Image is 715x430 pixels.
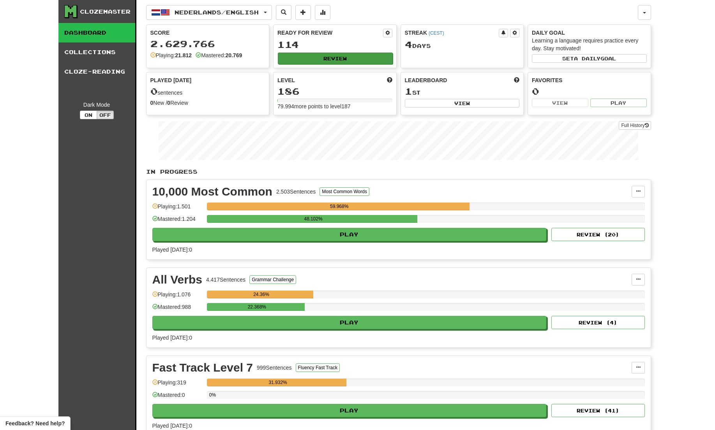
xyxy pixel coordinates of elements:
button: View [405,99,520,107]
div: Daily Goal [532,29,647,37]
span: Level [277,76,295,84]
span: Played [DATE]: 0 [152,335,192,341]
div: 24.36% [209,291,314,298]
button: Play [152,228,547,241]
div: 22.368% [209,303,305,311]
div: Playing: [150,51,192,59]
span: Nederlands / English [175,9,259,16]
strong: 20.769 [225,52,242,58]
button: Search sentences [276,5,291,20]
button: More stats [315,5,330,20]
div: st [405,86,520,97]
button: Play [152,404,547,417]
button: Off [97,111,114,119]
span: Score more points to level up [387,76,392,84]
div: All Verbs [152,274,202,285]
div: sentences [150,86,265,97]
span: 4 [405,39,412,50]
span: Open feedback widget [5,419,65,427]
span: a daily [574,56,600,61]
strong: 0 [167,100,170,106]
a: (CEST) [429,30,444,36]
button: Review (4) [551,316,645,329]
span: Played [DATE]: 0 [152,423,192,429]
div: Playing: 1.076 [152,291,203,303]
span: Played [DATE] [150,76,192,84]
span: This week in points, UTC [514,76,519,84]
div: Mastered: 1.204 [152,215,203,228]
div: 186 [277,86,392,96]
div: Score [150,29,265,37]
div: 0 [532,86,647,96]
a: Collections [58,42,135,62]
button: Review (41) [551,404,645,417]
div: 59.968% [209,203,470,210]
button: Seta dailygoal [532,54,647,63]
strong: 21.812 [175,52,192,58]
button: Play [590,99,647,107]
div: 31.932% [209,379,347,386]
div: Fast Track Level 7 [152,362,253,374]
div: 48.102% [209,215,417,223]
button: Most Common Words [320,187,369,196]
span: 1 [405,86,412,97]
button: Nederlands/English [146,5,272,20]
button: Play [152,316,547,329]
div: Playing: 1.501 [152,203,203,215]
div: 2.629.766 [150,39,265,49]
div: 79.994 more points to level 187 [277,102,392,110]
span: 0 [150,86,158,97]
div: 4.417 Sentences [206,276,245,284]
button: View [532,99,588,107]
div: Clozemaster [80,8,131,16]
button: Review (20) [551,228,645,241]
button: Grammar Challenge [249,275,296,284]
p: In Progress [146,168,651,176]
button: Add sentence to collection [295,5,311,20]
div: Dark Mode [64,101,129,109]
div: Learning a language requires practice every day. Stay motivated! [532,37,647,52]
div: Day s [405,40,520,50]
button: On [80,111,97,119]
button: Fluency Fast Track [296,363,340,372]
div: Playing: 319 [152,379,203,391]
div: 999 Sentences [257,364,292,372]
a: Full History [619,121,651,130]
button: Review [278,53,393,64]
a: Cloze-Reading [58,62,135,81]
span: Played [DATE]: 0 [152,247,192,253]
a: Dashboard [58,23,135,42]
div: 2.503 Sentences [276,188,316,196]
div: Streak [405,29,499,37]
div: 114 [277,40,392,49]
div: New / Review [150,99,265,107]
div: 10,000 Most Common [152,186,272,197]
span: Leaderboard [405,76,447,84]
div: Mastered: 0 [152,391,203,404]
div: Mastered: 988 [152,303,203,316]
div: Favorites [532,76,647,84]
div: Mastered: [196,51,242,59]
div: Ready for Review [277,29,383,37]
strong: 0 [150,100,154,106]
